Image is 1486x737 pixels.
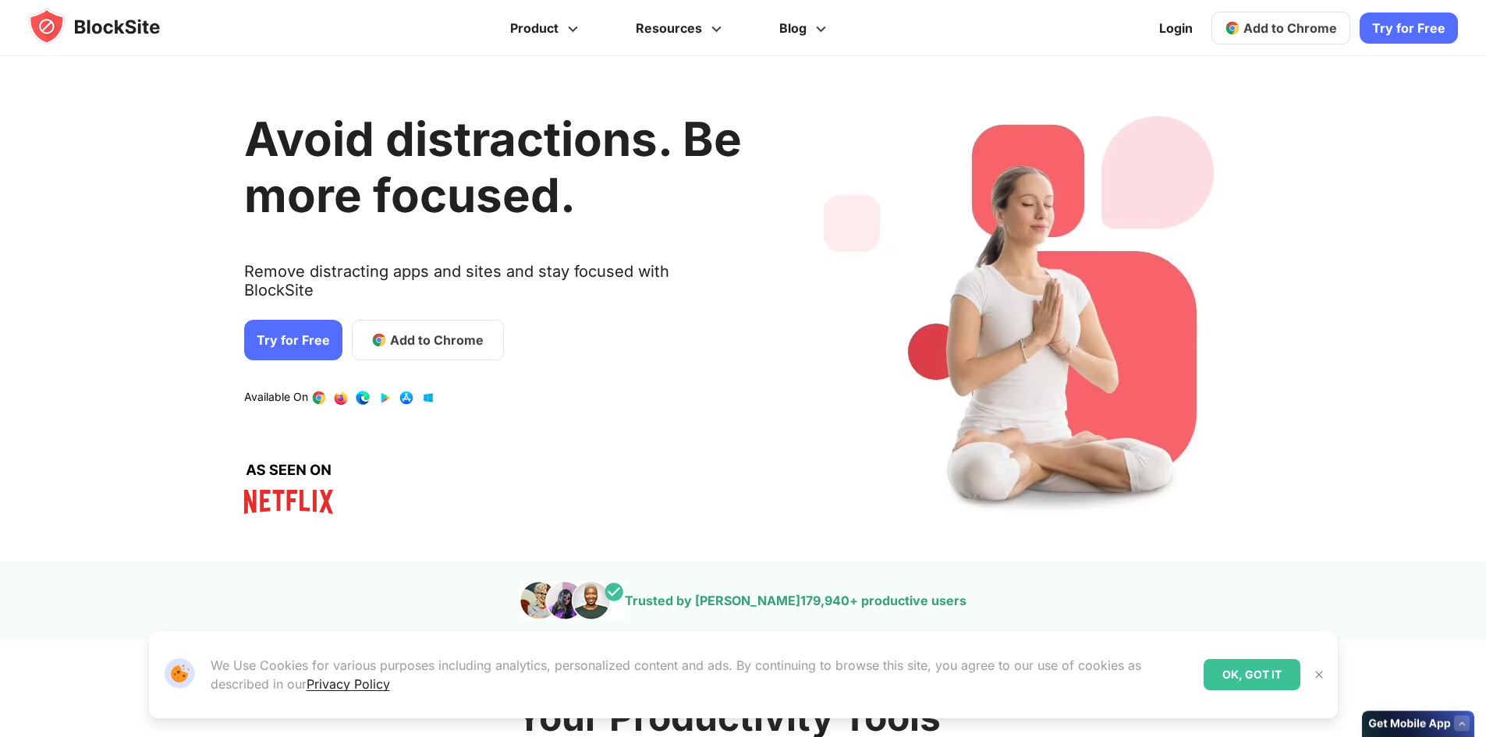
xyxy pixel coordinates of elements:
[625,593,966,608] text: Trusted by [PERSON_NAME] + productive users
[244,262,742,312] text: Remove distracting apps and sites and stay focused with BlockSite
[307,676,390,692] a: Privacy Policy
[28,8,190,45] img: blocksite-icon.5d769676.svg
[1225,20,1240,36] img: chrome-icon.svg
[390,331,484,349] span: Add to Chrome
[244,390,308,406] text: Available On
[244,111,742,223] h1: Avoid distractions. Be more focused.
[520,581,625,620] img: pepole images
[1150,9,1202,47] a: Login
[1204,659,1300,690] div: OK, GOT IT
[211,656,1191,693] p: We Use Cookies for various purposes including analytics, personalized content and ads. By continu...
[1313,668,1325,681] img: Close
[1360,12,1458,44] a: Try for Free
[352,320,504,360] a: Add to Chrome
[1309,664,1329,685] button: Close
[800,593,849,608] span: 179,940
[244,320,342,360] a: Try for Free
[1211,12,1350,44] a: Add to Chrome
[1243,20,1337,36] span: Add to Chrome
